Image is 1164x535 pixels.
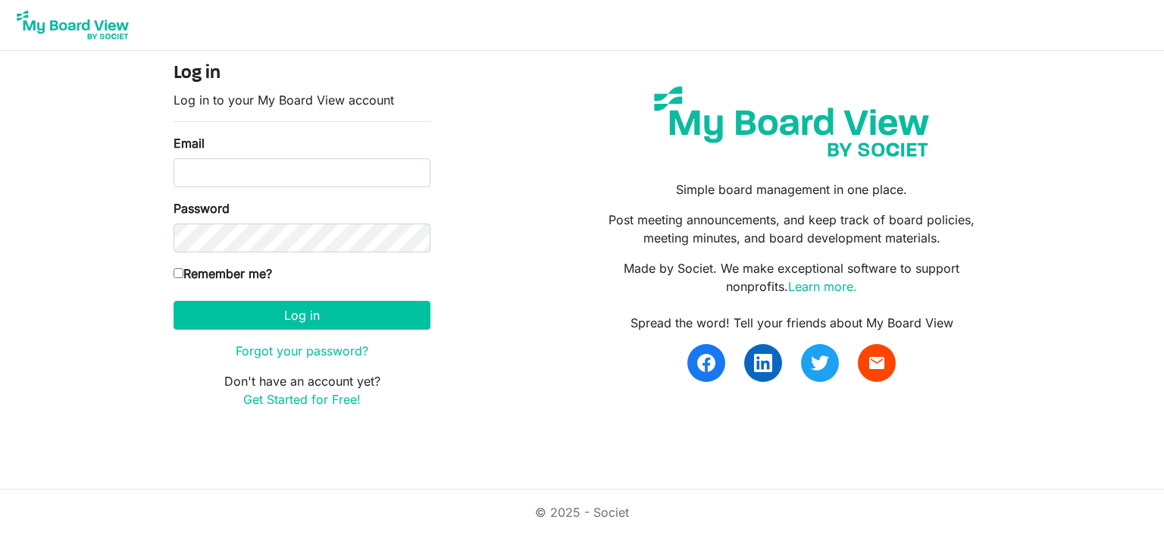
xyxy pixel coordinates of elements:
label: Remember me? [174,264,272,283]
p: Log in to your My Board View account [174,91,430,109]
p: Simple board management in one place. [593,180,990,199]
a: Learn more. [788,279,857,294]
img: My Board View Logo [12,6,133,44]
img: my-board-view-societ.svg [643,75,940,168]
label: Password [174,199,230,217]
button: Log in [174,301,430,330]
p: Post meeting announcements, and keep track of board policies, meeting minutes, and board developm... [593,211,990,247]
p: Made by Societ. We make exceptional software to support nonprofits. [593,259,990,296]
img: twitter.svg [811,354,829,372]
a: Get Started for Free! [243,392,361,407]
input: Remember me? [174,268,183,278]
h4: Log in [174,63,430,85]
a: Forgot your password? [236,343,368,358]
p: Don't have an account yet? [174,372,430,408]
a: © 2025 - Societ [535,505,629,520]
img: linkedin.svg [754,354,772,372]
label: Email [174,134,205,152]
span: email [868,354,886,372]
a: email [858,344,896,382]
div: Spread the word! Tell your friends about My Board View [593,314,990,332]
img: facebook.svg [697,354,715,372]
